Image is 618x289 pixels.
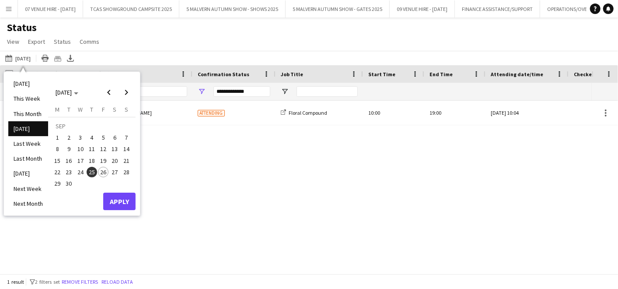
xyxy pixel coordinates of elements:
div: [DATE] 10:04 [491,101,563,125]
span: 18 [87,155,97,166]
button: 02-09-2025 [63,132,74,143]
span: Attending [198,110,225,116]
button: 05-09-2025 [98,132,109,143]
li: [DATE] [8,76,48,91]
button: 22-09-2025 [52,166,63,178]
button: 08-09-2025 [52,143,63,155]
span: 3 [75,132,86,143]
button: 16-09-2025 [63,155,74,166]
button: 12-09-2025 [98,143,109,155]
span: 19 [98,155,108,166]
div: 10:00 [363,101,424,125]
span: M [55,106,59,113]
span: 16 [64,155,74,166]
span: 14 [121,144,132,155]
button: 04-09-2025 [86,132,98,143]
span: End Time [429,71,453,78]
span: 1 [52,132,63,143]
button: 28-09-2025 [121,166,132,178]
button: 10-09-2025 [75,143,86,155]
button: 17-09-2025 [75,155,86,166]
button: Open Filter Menu [198,88,206,95]
span: Start Time [368,71,395,78]
span: T [90,106,93,113]
button: Reload data [100,277,135,287]
span: 6 [110,132,120,143]
span: 17 [75,155,86,166]
span: Export [28,38,45,46]
button: 25-09-2025 [86,166,98,178]
a: Comms [76,36,103,47]
button: 01-09-2025 [52,132,63,143]
button: Remove filters [60,277,100,287]
input: Name Filter Input [130,86,187,97]
span: 5 [98,132,108,143]
a: Status [50,36,74,47]
span: 7 [121,132,132,143]
button: 14-09-2025 [121,143,132,155]
li: Next Week [8,181,48,196]
button: Previous month [100,84,118,101]
button: 20-09-2025 [109,155,120,166]
button: FINANCE ASSISTANCE/SUPPORT [455,0,540,18]
span: 25 [87,167,97,177]
button: Next month [118,84,135,101]
span: 15 [52,155,63,166]
span: F [102,106,105,113]
button: 29-09-2025 [52,178,63,189]
span: Confirmation Status [198,71,249,78]
span: 8 [52,144,63,155]
button: 03-09-2025 [75,132,86,143]
li: [DATE] [8,121,48,136]
button: 09 VENUE HIRE - [DATE] [390,0,455,18]
span: Name [115,71,129,78]
span: 24 [75,167,86,177]
button: 5 MALVERN AUTUMN SHOW - GATES 2025 [286,0,390,18]
a: Export [24,36,49,47]
span: 2 filters set [35,278,60,285]
span: 27 [110,167,120,177]
button: 30-09-2025 [63,178,74,189]
a: Floral Compound [281,109,327,116]
button: 24-09-2025 [75,166,86,178]
button: 26-09-2025 [98,166,109,178]
app-action-btn: Crew files as ZIP [52,53,63,63]
button: Choose month and year [52,85,82,100]
button: 07-09-2025 [121,132,132,143]
button: 21-09-2025 [121,155,132,166]
span: Photo [71,71,86,78]
span: 2 [64,132,74,143]
span: 30 [64,178,74,189]
span: Floral Compound [289,109,327,116]
input: Job Title Filter Input [297,86,358,97]
li: Last Month [8,151,48,166]
span: 13 [110,144,120,155]
li: [DATE] [8,166,48,181]
app-action-btn: Print [40,53,50,63]
button: [DATE] [3,53,32,63]
app-action-btn: Export XLSX [65,53,76,63]
button: 18-09-2025 [86,155,98,166]
span: 22 [52,167,63,177]
button: 09-09-2025 [63,143,74,155]
span: S [125,106,128,113]
span: [DATE] [56,88,72,96]
button: 15-09-2025 [52,155,63,166]
span: Comms [80,38,99,46]
div: 19:00 [424,101,485,125]
li: Last Week [8,136,48,151]
a: View [3,36,23,47]
button: TCAS SHOWGROUND CAMPSITE 2025 [83,0,179,18]
button: 27-09-2025 [109,166,120,178]
span: View [7,38,19,46]
span: T [67,106,70,113]
button: Apply [103,193,136,210]
span: W [78,106,83,113]
span: 11 [87,144,97,155]
button: 07 VENUE HIRE - [DATE] [18,0,83,18]
span: 4 [87,132,97,143]
button: 11-09-2025 [86,143,98,155]
span: 23 [64,167,74,177]
span: 20 [110,155,120,166]
button: 23-09-2025 [63,166,74,178]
